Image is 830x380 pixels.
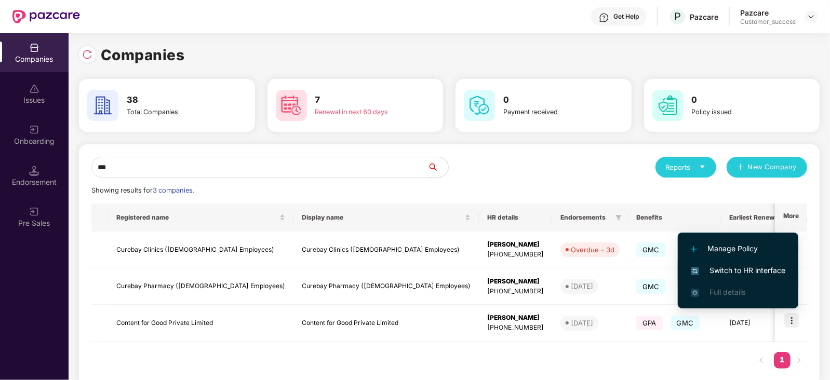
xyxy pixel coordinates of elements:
img: svg+xml;base64,PHN2ZyB3aWR0aD0iMTQuNSIgaGVpZ2h0PSIxNC41IiB2aWV3Qm94PSIwIDAgMTYgMTYiIGZpbGw9Im5vbm... [29,166,39,176]
div: Pazcare [740,8,796,18]
h1: Companies [101,44,185,66]
a: 1 [774,352,791,368]
button: left [753,352,770,369]
li: 1 [774,352,791,369]
div: [DATE] [571,281,593,291]
div: Total Companies [127,107,216,117]
img: svg+xml;base64,PHN2ZyB4bWxucz0iaHR0cDovL3d3dy53My5vcmcvMjAwMC9zdmciIHdpZHRoPSIxMi4yMDEiIGhlaWdodD... [691,246,697,252]
div: [PERSON_NAME] [487,277,544,287]
div: Renewal in next 60 days [315,107,405,117]
img: svg+xml;base64,PHN2ZyB3aWR0aD0iMjAiIGhlaWdodD0iMjAiIHZpZXdCb3g9IjAgMCAyMCAyMCIgZmlsbD0ibm9uZSIgeG... [29,125,39,135]
span: search [427,163,448,171]
td: Content for Good Private Limited [108,305,293,342]
span: 3 companies. [153,186,194,194]
h3: 7 [315,93,405,107]
td: Curebay Clinics ([DEMOGRAPHIC_DATA] Employees) [293,232,479,268]
th: Display name [293,203,479,232]
img: svg+xml;base64,PHN2ZyB4bWxucz0iaHR0cDovL3d3dy53My5vcmcvMjAwMC9zdmciIHdpZHRoPSIxNiIgaGVpZ2h0PSIxNi... [691,267,699,275]
th: HR details [479,203,552,232]
span: filter [613,211,624,224]
button: search [427,157,449,178]
h3: 38 [127,93,216,107]
span: filter [615,214,622,221]
h3: 0 [503,93,593,107]
span: GMC [636,279,666,294]
img: svg+xml;base64,PHN2ZyB4bWxucz0iaHR0cDovL3d3dy53My5vcmcvMjAwMC9zdmciIHdpZHRoPSI2MCIgaGVpZ2h0PSI2MC... [276,90,307,121]
span: right [796,357,802,363]
div: [PHONE_NUMBER] [487,323,544,333]
th: Earliest Renewal [721,203,788,232]
div: [PHONE_NUMBER] [487,250,544,260]
button: right [791,352,807,369]
th: More [775,203,807,232]
td: Curebay Pharmacy ([DEMOGRAPHIC_DATA] Employees) [293,268,479,305]
span: left [758,357,765,363]
img: svg+xml;base64,PHN2ZyBpZD0iQ29tcGFuaWVzIiB4bWxucz0iaHR0cDovL3d3dy53My5vcmcvMjAwMC9zdmciIHdpZHRoPS... [29,43,39,53]
span: GMC [671,316,700,330]
img: svg+xml;base64,PHN2ZyBpZD0iUmVsb2FkLTMyeDMyIiB4bWxucz0iaHR0cDovL3d3dy53My5vcmcvMjAwMC9zdmciIHdpZH... [82,49,92,60]
td: Curebay Clinics ([DEMOGRAPHIC_DATA] Employees) [108,232,293,268]
li: Next Page [791,352,807,369]
img: svg+xml;base64,PHN2ZyB4bWxucz0iaHR0cDovL3d3dy53My5vcmcvMjAwMC9zdmciIHdpZHRoPSIxNi4zNjMiIGhlaWdodD... [691,289,699,297]
img: icon [784,313,799,328]
div: Reports [666,162,706,172]
span: Manage Policy [691,243,785,254]
div: Policy issued [692,107,781,117]
div: Pazcare [690,12,718,22]
span: Registered name [116,213,277,222]
div: Overdue - 3d [571,245,614,255]
span: Full details [709,288,745,296]
img: svg+xml;base64,PHN2ZyBpZD0iSGVscC0zMngzMiIgeG1sbnM9Imh0dHA6Ly93d3cudzMub3JnLzIwMDAvc3ZnIiB3aWR0aD... [599,12,609,23]
div: [PERSON_NAME] [487,313,544,323]
td: Curebay Pharmacy ([DEMOGRAPHIC_DATA] Employees) [108,268,293,305]
div: Payment received [503,107,593,117]
span: caret-down [699,164,706,170]
img: svg+xml;base64,PHN2ZyB3aWR0aD0iMjAiIGhlaWdodD0iMjAiIHZpZXdCb3g9IjAgMCAyMCAyMCIgZmlsbD0ibm9uZSIgeG... [29,207,39,217]
span: New Company [748,162,797,172]
span: Showing results for [91,186,194,194]
h3: 0 [692,93,781,107]
td: [DATE] [721,305,788,342]
img: New Pazcare Logo [12,10,80,23]
span: GMC [636,242,666,257]
span: plus [737,164,744,172]
div: [PHONE_NUMBER] [487,287,544,296]
span: GPA [636,316,663,330]
div: [PERSON_NAME] [487,240,544,250]
div: Get Help [613,12,639,21]
div: [DATE] [571,318,593,328]
img: svg+xml;base64,PHN2ZyB4bWxucz0iaHR0cDovL3d3dy53My5vcmcvMjAwMC9zdmciIHdpZHRoPSI2MCIgaGVpZ2h0PSI2MC... [87,90,118,121]
th: Benefits [628,203,721,232]
span: P [674,10,681,23]
td: Content for Good Private Limited [293,305,479,342]
img: svg+xml;base64,PHN2ZyBpZD0iRHJvcGRvd24tMzJ4MzIiIHhtbG5zPSJodHRwOi8vd3d3LnczLm9yZy8yMDAwL3N2ZyIgd2... [807,12,815,21]
img: svg+xml;base64,PHN2ZyBpZD0iSXNzdWVzX2Rpc2FibGVkIiB4bWxucz0iaHR0cDovL3d3dy53My5vcmcvMjAwMC9zdmciIH... [29,84,39,94]
img: svg+xml;base64,PHN2ZyB4bWxucz0iaHR0cDovL3d3dy53My5vcmcvMjAwMC9zdmciIHdpZHRoPSI2MCIgaGVpZ2h0PSI2MC... [464,90,495,121]
span: Display name [302,213,463,222]
button: plusNew Company [727,157,807,178]
span: Switch to HR interface [691,265,785,276]
li: Previous Page [753,352,770,369]
div: Customer_success [740,18,796,26]
th: Registered name [108,203,293,232]
span: Endorsements [560,213,611,222]
img: svg+xml;base64,PHN2ZyB4bWxucz0iaHR0cDovL3d3dy53My5vcmcvMjAwMC9zdmciIHdpZHRoPSI2MCIgaGVpZ2h0PSI2MC... [652,90,684,121]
